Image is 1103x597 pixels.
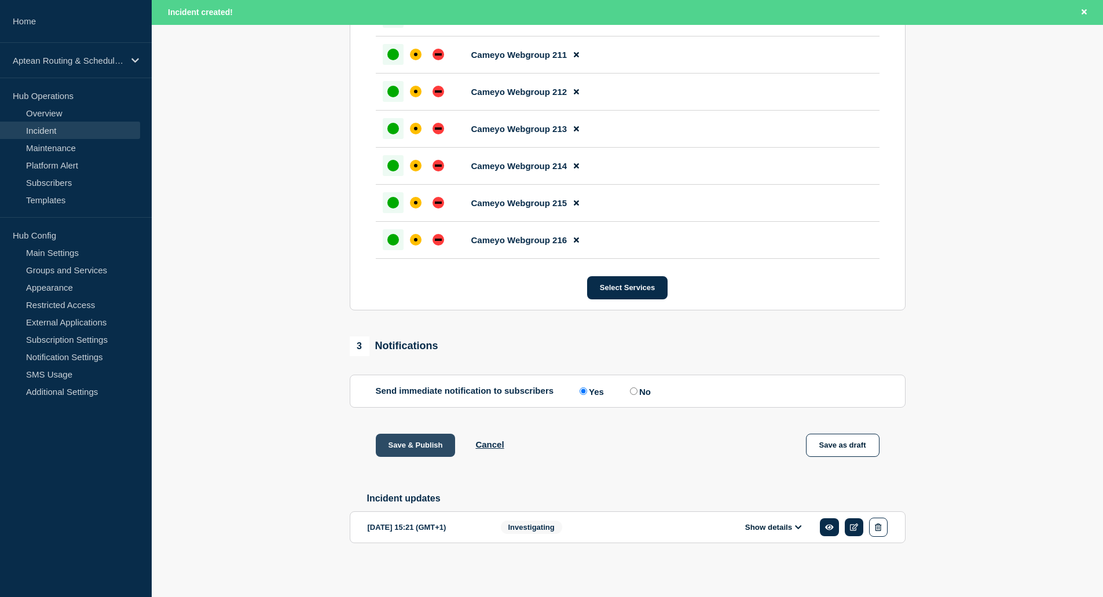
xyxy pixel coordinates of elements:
div: affected [410,123,422,134]
p: Aptean Routing & Scheduling Paragon Edition [13,56,124,65]
span: Cameyo Webgroup 215 [471,198,567,208]
span: Investigating [501,521,562,534]
div: affected [410,234,422,246]
span: Cameyo Webgroup 212 [471,87,567,97]
div: affected [410,197,422,208]
button: Save & Publish [376,434,456,457]
div: down [433,160,444,171]
label: Yes [577,386,604,397]
div: Notifications [350,336,438,356]
button: Close banner [1077,6,1091,19]
input: No [630,387,637,395]
h2: Incident updates [367,493,906,504]
div: down [433,123,444,134]
button: Save as draft [806,434,880,457]
div: down [433,49,444,60]
div: down [433,234,444,246]
button: Select Services [587,276,668,299]
button: Show details [742,522,805,532]
div: up [387,234,399,246]
label: No [627,386,651,397]
span: Cameyo Webgroup 213 [471,124,567,134]
div: down [433,86,444,97]
div: affected [410,160,422,171]
div: down [433,197,444,208]
button: Cancel [475,439,504,449]
div: Send immediate notification to subscribers [376,386,880,397]
span: Cameyo Webgroup 211 [471,50,567,60]
div: up [387,123,399,134]
div: [DATE] 15:21 (GMT+1) [368,518,483,537]
span: 3 [350,336,369,356]
span: Cameyo Webgroup 216 [471,235,567,245]
input: Yes [580,387,587,395]
span: Cameyo Webgroup 214 [471,161,567,171]
div: up [387,49,399,60]
div: affected [410,86,422,97]
p: Send immediate notification to subscribers [376,386,554,397]
div: affected [410,49,422,60]
div: up [387,160,399,171]
span: Incident created! [168,8,233,17]
div: up [387,86,399,97]
div: up [387,197,399,208]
